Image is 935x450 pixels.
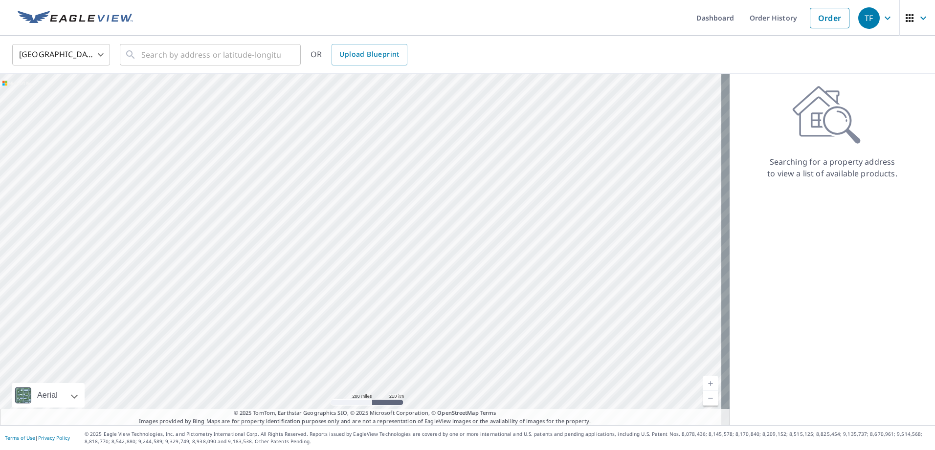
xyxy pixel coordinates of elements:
div: Aerial [34,383,61,407]
a: Privacy Policy [38,434,70,441]
a: Current Level 5, Zoom Out [703,391,718,406]
a: Upload Blueprint [332,44,407,65]
a: Terms [480,409,496,416]
span: Upload Blueprint [339,48,399,61]
p: Searching for a property address to view a list of available products. [767,156,898,179]
a: OpenStreetMap [437,409,478,416]
p: © 2025 Eagle View Technologies, Inc. and Pictometry International Corp. All Rights Reserved. Repo... [85,430,930,445]
input: Search by address or latitude-longitude [141,41,281,68]
a: Current Level 5, Zoom In [703,376,718,391]
p: | [5,435,70,441]
div: OR [311,44,407,65]
a: Order [810,8,849,28]
img: EV Logo [18,11,133,25]
div: TF [858,7,880,29]
span: © 2025 TomTom, Earthstar Geographics SIO, © 2025 Microsoft Corporation, © [234,409,496,417]
div: [GEOGRAPHIC_DATA] [12,41,110,68]
div: Aerial [12,383,85,407]
a: Terms of Use [5,434,35,441]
